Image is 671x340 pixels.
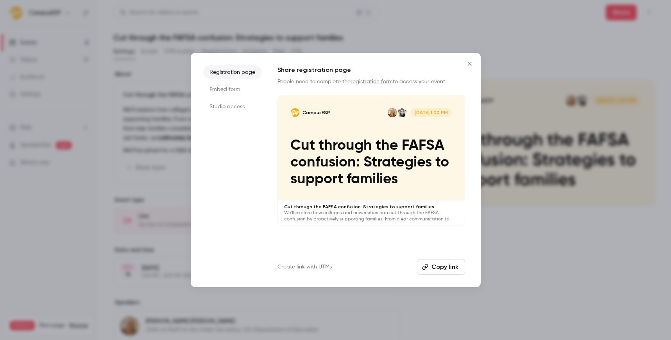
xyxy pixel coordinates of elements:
[351,79,393,84] a: registration form
[284,204,458,210] p: Cut through the FAFSA confusion: Strategies to support families
[397,108,407,117] img: Melissa Greiner
[277,78,465,86] p: People need to complete the to access your event
[277,65,465,75] h1: Share registration page
[302,109,330,116] p: CampusESP
[462,56,478,72] button: Close
[290,108,300,117] img: Cut through the FAFSA confusion: Strategies to support families
[277,95,465,226] a: Cut through the FAFSA confusion: Strategies to support familiesCampusESPMelissa GreinerMelanie Mu...
[203,82,262,97] li: Embed form
[388,108,397,117] img: Melanie Muenzer
[417,259,465,275] button: Copy link
[277,263,332,271] a: Create link with UTMs
[203,100,262,114] li: Studio access
[203,65,262,79] li: Registration page
[290,137,452,188] p: Cut through the FAFSA confusion: Strategies to support families
[284,210,458,222] p: We’ll explore how colleges and universities can cut through the FAFSA confusion by proactively su...
[411,108,452,117] span: [DATE] 1:00 PM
